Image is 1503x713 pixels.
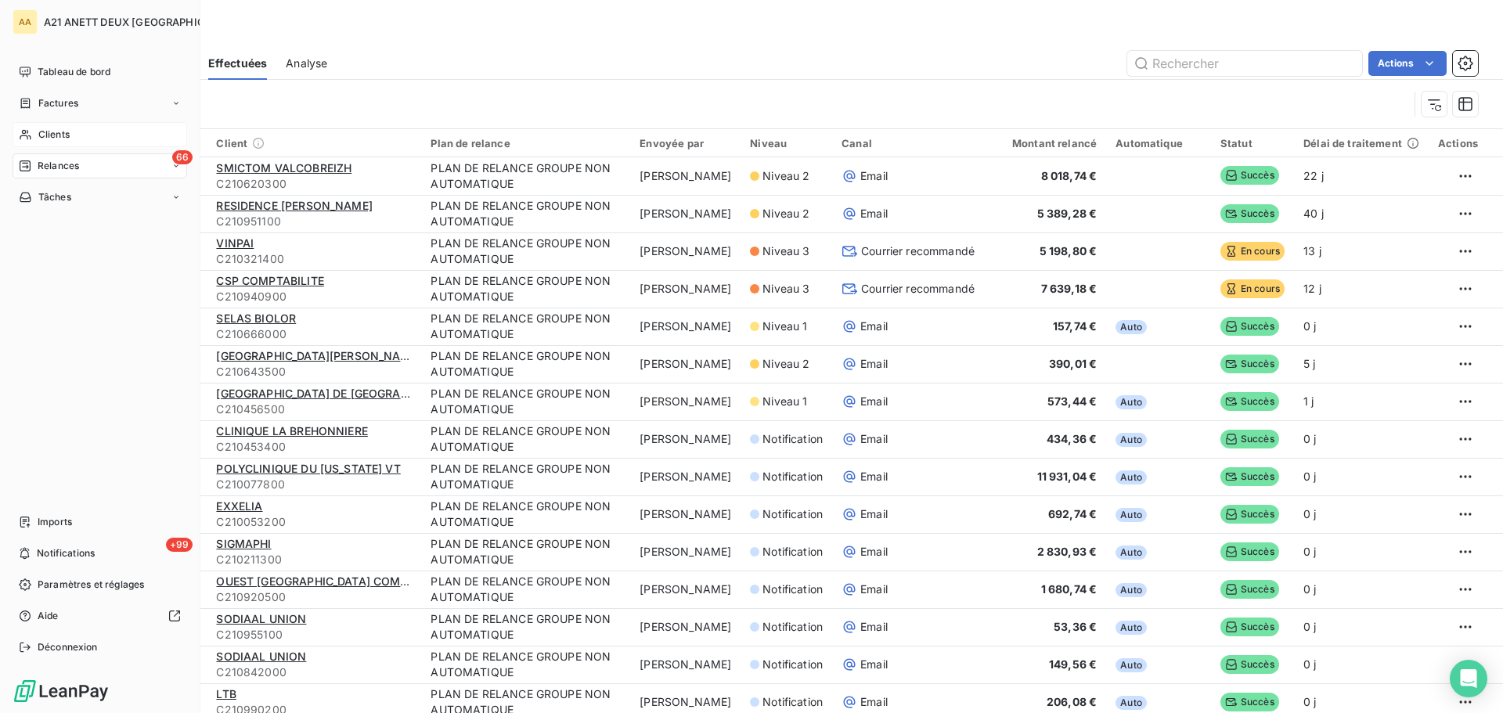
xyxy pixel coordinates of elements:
span: Email [860,694,888,710]
span: Email [860,319,888,334]
span: 206,08 € [1047,695,1097,708]
span: LTB [216,687,236,700]
span: Niveau 1 [762,319,807,334]
span: Niveau 2 [762,206,809,221]
span: Analyse [286,56,327,71]
span: A21 ANETT DEUX [GEOGRAPHIC_DATA] [44,16,240,28]
span: Niveau 2 [762,356,809,372]
span: 11 931,04 € [1037,470,1098,483]
span: Notification [762,694,823,710]
span: Email [860,619,888,635]
td: 13 j [1294,232,1429,270]
td: PLAN DE RELANCE GROUPE NON AUTOMATIQUE [421,420,630,458]
span: Déconnexion [38,640,98,654]
span: VINPAI [216,236,254,250]
span: Auto [1116,433,1147,447]
td: [PERSON_NAME] [630,420,741,458]
span: Auto [1116,658,1147,672]
td: [PERSON_NAME] [630,646,741,683]
span: Courrier recommandé [861,281,975,297]
span: 5 389,28 € [1037,207,1098,220]
div: Plan de relance [431,137,621,149]
span: 149,56 € [1049,657,1097,671]
span: En cours [1220,242,1285,261]
div: Canal [842,137,975,149]
span: Paramètres et réglages [38,578,144,592]
span: 8 018,74 € [1041,169,1098,182]
span: Client [216,137,247,149]
span: 53,36 € [1054,620,1097,633]
span: Notification [762,431,823,447]
td: [PERSON_NAME] [630,157,741,195]
span: Succès [1220,693,1279,711]
td: [PERSON_NAME] [630,270,741,308]
span: Email [860,582,888,597]
span: Tableau de bord [38,65,110,79]
span: Succès [1220,655,1279,674]
span: Auto [1116,320,1147,334]
span: C210955100 [216,627,412,643]
span: C210620300 [216,176,412,192]
span: Factures [38,96,78,110]
span: Notification [762,619,823,635]
div: Actions [1438,137,1478,149]
span: Succès [1220,467,1279,486]
span: Niveau 2 [762,168,809,184]
span: Succès [1220,618,1279,636]
td: 22 j [1294,157,1429,195]
td: 0 j [1294,420,1429,458]
td: [PERSON_NAME] [630,345,741,383]
td: [PERSON_NAME] [630,195,741,232]
span: Email [860,506,888,522]
span: C210940900 [216,289,412,304]
span: OUEST [GEOGRAPHIC_DATA] COMPTA GENE [216,574,454,588]
img: Logo LeanPay [13,679,110,704]
div: Niveau [750,137,823,149]
td: 0 j [1294,458,1429,495]
span: Clients [38,128,70,142]
td: 0 j [1294,571,1429,608]
td: 0 j [1294,495,1429,533]
span: 390,01 € [1049,357,1097,370]
td: PLAN DE RELANCE GROUPE NON AUTOMATIQUE [421,383,630,420]
span: C210077800 [216,477,412,492]
div: Envoyée par [640,137,731,149]
td: PLAN DE RELANCE GROUPE NON AUTOMATIQUE [421,345,630,383]
button: Actions [1368,51,1447,76]
span: 7 639,18 € [1041,282,1098,295]
span: Notification [762,469,823,484]
span: Email [860,394,888,409]
td: [PERSON_NAME] [630,458,741,495]
span: [GEOGRAPHIC_DATA][PERSON_NAME] [GEOGRAPHIC_DATA] [216,349,537,362]
span: C210321400 [216,251,412,267]
span: Succès [1220,505,1279,524]
div: Montant relancé [993,137,1097,149]
span: Niveau 3 [762,281,809,297]
span: Auto [1116,621,1147,635]
td: PLAN DE RELANCE GROUPE NON AUTOMATIQUE [421,533,630,571]
span: SODIAAL UNION [216,612,306,625]
span: Notifications [37,546,95,560]
span: Succès [1220,392,1279,411]
span: C210643500 [216,364,412,380]
span: 66 [172,150,193,164]
span: C210211300 [216,552,412,567]
span: [GEOGRAPHIC_DATA] DE [GEOGRAPHIC_DATA] [216,387,463,400]
span: Succès [1220,317,1279,336]
span: POLYCLINIQUE DU [US_STATE] VT [216,462,400,475]
span: Auto [1116,508,1147,522]
span: SELAS BIOLOR [216,311,296,325]
td: PLAN DE RELANCE GROUPE NON AUTOMATIQUE [421,232,630,270]
td: [PERSON_NAME] [630,308,741,345]
span: Notification [762,544,823,560]
span: Succès [1220,542,1279,561]
td: [PERSON_NAME] [630,608,741,646]
span: Succès [1220,430,1279,448]
span: 157,74 € [1053,319,1097,333]
span: Notification [762,657,823,672]
td: 1 j [1294,383,1429,420]
span: 434,36 € [1047,432,1097,445]
span: Succès [1220,166,1279,185]
span: C210951100 [216,214,412,229]
span: Délai de traitement [1303,137,1402,149]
